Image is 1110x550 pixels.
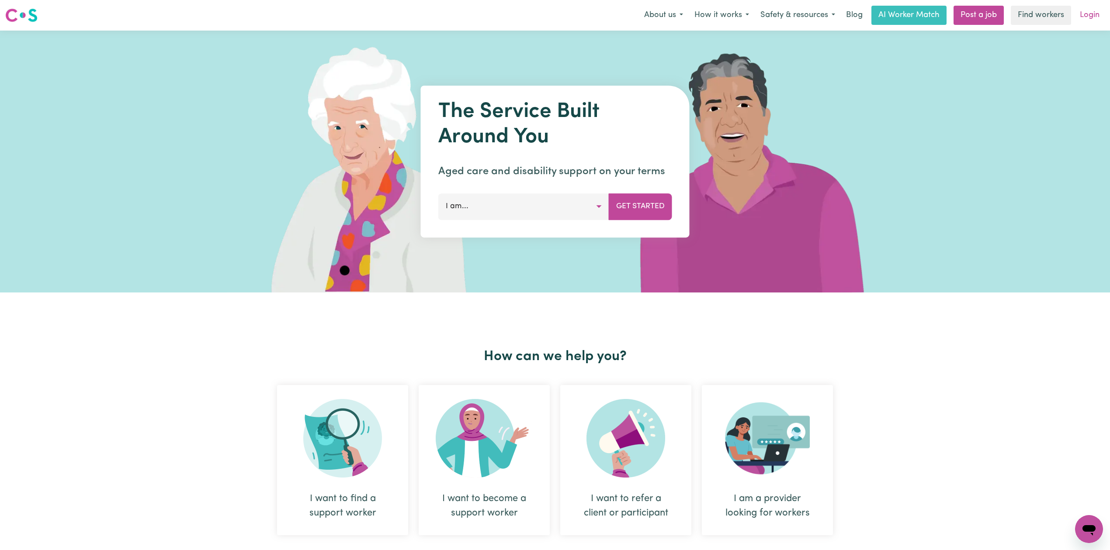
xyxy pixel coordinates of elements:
div: I want to find a support worker [277,385,408,535]
iframe: Button to launch messaging window [1075,515,1103,543]
div: I want to find a support worker [298,492,387,520]
button: About us [638,6,689,24]
div: I am a provider looking for workers [723,492,812,520]
img: Become Worker [436,399,533,478]
img: Refer [586,399,665,478]
a: Careseekers logo [5,5,38,25]
a: Login [1075,6,1105,25]
img: Provider [725,399,810,478]
div: I want to refer a client or participant [560,385,691,535]
img: Search [303,399,382,478]
a: AI Worker Match [871,6,947,25]
button: Get Started [609,193,672,220]
a: Blog [841,6,868,25]
div: I want to become a support worker [440,492,529,520]
p: Aged care and disability support on your terms [438,164,672,179]
div: I want to become a support worker [419,385,550,535]
div: I want to refer a client or participant [581,492,670,520]
button: I am... [438,193,609,220]
div: I am a provider looking for workers [702,385,833,535]
a: Find workers [1011,6,1071,25]
a: Post a job [954,6,1004,25]
button: How it works [689,6,755,24]
h2: How can we help you? [272,348,838,365]
img: Careseekers logo [5,7,38,23]
h1: The Service Built Around You [438,100,672,150]
button: Safety & resources [755,6,841,24]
